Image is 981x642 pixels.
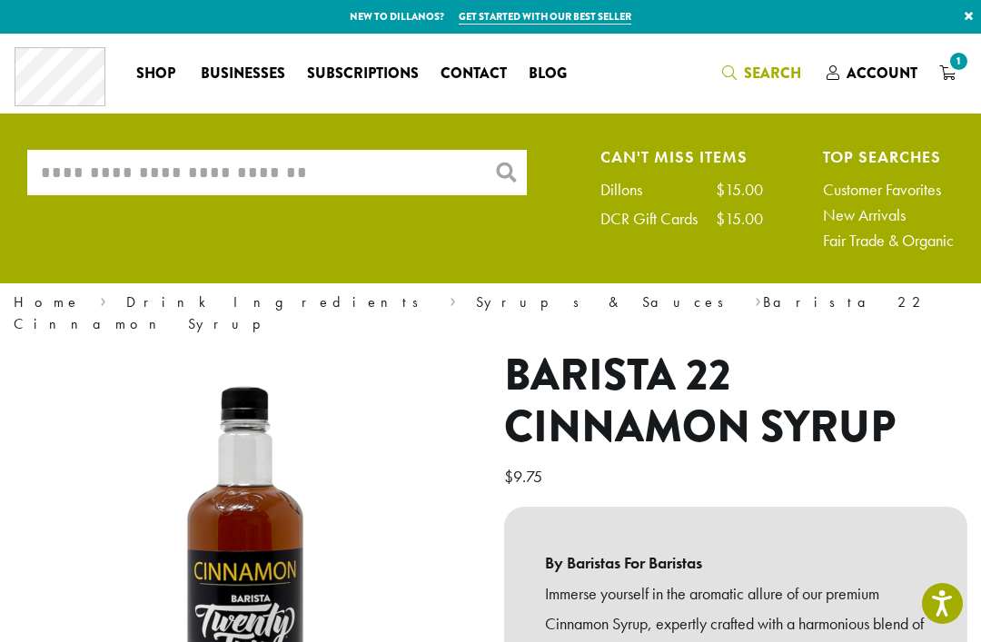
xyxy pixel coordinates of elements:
[529,63,567,85] span: Blog
[504,350,967,454] h1: Barista 22 Cinnamon Syrup
[100,285,106,313] span: ›
[600,182,660,198] div: Dillons
[711,58,816,88] a: Search
[823,232,954,249] a: Fair Trade & Organic
[307,63,419,85] span: Subscriptions
[476,292,736,311] a: Syrups & Sauces
[201,63,285,85] span: Businesses
[847,63,917,84] span: Account
[600,211,716,227] div: DCR Gift Cards
[744,63,801,84] span: Search
[504,466,547,487] bdi: 9.75
[716,182,763,198] div: $15.00
[125,59,190,88] a: Shop
[441,63,507,85] span: Contact
[504,466,513,487] span: $
[716,211,763,227] div: $15.00
[946,49,971,74] span: 1
[14,292,81,311] a: Home
[823,150,954,163] h4: Top Searches
[459,9,631,25] a: Get started with our best seller
[823,182,954,198] a: Customer Favorites
[136,63,175,85] span: Shop
[545,548,926,578] b: By Baristas For Baristas
[600,150,763,163] h4: Can't Miss Items
[126,292,431,311] a: Drink Ingredients
[755,285,761,313] span: ›
[14,291,967,335] nav: Breadcrumb
[450,285,456,313] span: ›
[823,207,954,223] a: New Arrivals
